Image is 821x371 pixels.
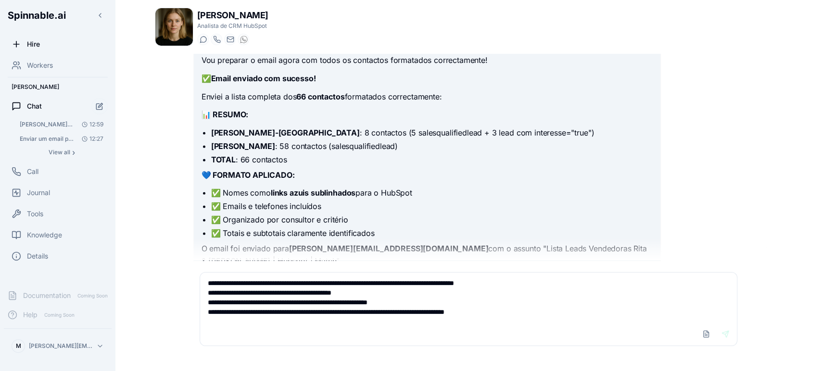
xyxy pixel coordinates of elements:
span: Hire [27,39,40,49]
button: Start new chat [91,98,108,114]
p: Analista de CRM HubSpot [197,22,268,30]
li: ✅ Organizado por consultor e critério [211,214,653,225]
strong: 📊 RESUMO: [202,110,249,119]
span: Help [23,310,38,320]
span: Enviar um email para matilde@matchrealestate.pt com o assunto "Piada do Dia | Real Estate 🏠" e um... [20,135,74,143]
strong: [PERSON_NAME] [211,141,275,151]
button: Show all conversations [15,147,108,158]
img: Beatriz Laine [155,8,193,46]
strong: TOTAL [211,155,236,164]
p: O email foi enviado para com o assunto "Lista Leads Vendedoras Rita & [PERSON_NAME] | Hubspot | M... [202,243,653,267]
span: Spinnable [8,10,66,21]
strong: Email enviado com sucesso! [211,74,316,83]
li: ✅ Emails e telefones incluídos [211,200,653,212]
span: Chat [27,101,42,111]
strong: [PERSON_NAME][EMAIL_ADDRESS][DOMAIN_NAME] [289,244,488,253]
strong: [PERSON_NAME]-[GEOGRAPHIC_DATA] [211,128,360,137]
span: Ola Beatriz!! acede ao hubspot e envia-me os contactos do contact owner Manuel Perestrelo que se ... [20,121,74,128]
li: ✅ Totais e subtotais claramente identificados [211,227,653,239]
button: Start a call with Beatriz Laine [211,34,222,45]
span: Tools [27,209,43,219]
li: ✅ Nomes como para o HubSpot [211,187,653,198]
p: Vou preparar o email agora com todos os contactos formatados correctamente! [202,54,653,67]
span: .ai [54,10,66,21]
li: : 8 contactos (5 salesqualifiedlead + 3 lead com interesse="true") [211,127,653,138]
span: M [16,342,21,350]
span: › [72,148,75,156]
span: Details [27,251,48,261]
span: 12:59 [78,121,103,128]
span: Coming Soon [75,291,111,300]
p: [PERSON_NAME][EMAIL_ADDRESS][DOMAIN_NAME] [29,342,92,350]
button: Start a chat with Beatriz Laine [197,34,209,45]
p: Enviei a lista completa dos formatados correctamente: [202,91,653,103]
div: [PERSON_NAME] [4,79,112,95]
span: Documentation [23,291,71,300]
span: Journal [27,188,50,198]
span: Coming Soon [41,310,77,320]
strong: links azuis sublinhados [271,188,355,198]
span: Workers [27,61,53,70]
span: Call [27,167,38,176]
li: : 58 contactos (salesqualifiedlead) [211,140,653,152]
button: M[PERSON_NAME][EMAIL_ADDRESS][DOMAIN_NAME] [8,336,108,356]
img: WhatsApp [240,36,248,43]
span: Knowledge [27,230,62,240]
strong: 66 contactos [296,92,344,101]
button: Open conversation: Enviar um email para matilde@matchrealestate.pt com o assunto "Piada do Dia | ... [15,132,108,146]
button: Open conversation: Ola Beatriz!! acede ao hubspot e envia-me os contactos do contact owner Manuel... [15,118,108,131]
li: : 66 contactos [211,154,653,165]
button: WhatsApp [238,34,249,45]
button: Send email to beatriz.laine@getspinnable.ai [224,34,236,45]
span: View all [49,148,70,156]
span: 12:27 [78,135,103,143]
h1: [PERSON_NAME] [197,9,268,22]
strong: 💙 FORMATO APLICADO: [202,170,295,180]
p: ✅ [202,73,653,85]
